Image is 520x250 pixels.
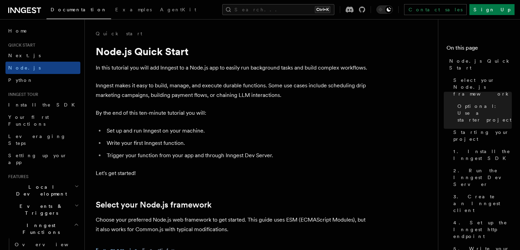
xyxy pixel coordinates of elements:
span: AgentKit [160,7,196,12]
a: Leveraging Steps [5,130,80,149]
p: In this tutorial you will add Inngest to a Node.js app to easily run background tasks and build c... [96,63,369,73]
p: By the end of this ten-minute tutorial you will: [96,108,369,118]
a: Starting your project [451,126,512,145]
span: 2. Run the Inngest Dev Server [453,167,512,188]
span: Home [8,27,27,34]
a: 1. Install the Inngest SDK [451,145,512,164]
li: Trigger your function from your app and through Inngest Dev Server. [105,151,369,160]
a: Examples [111,2,156,18]
span: Select your Node.js framework [453,77,512,97]
a: Contact sales [404,4,467,15]
span: Events & Triggers [5,203,75,216]
h1: Node.js Quick Start [96,45,369,58]
button: Local Development [5,181,80,200]
a: Node.js [5,62,80,74]
span: Your first Functions [8,114,49,127]
a: 2. Run the Inngest Dev Server [451,164,512,190]
p: Choose your preferred Node.js web framework to get started. This guide uses ESM (ECMAScript Modul... [96,215,369,234]
p: Let's get started! [96,168,369,178]
a: Node.js Quick Start [446,55,512,74]
a: 4. Set up the Inngest http endpoint [451,216,512,242]
a: Sign Up [469,4,515,15]
a: Optional: Use a starter project [455,100,512,126]
span: Next.js [8,53,41,58]
span: Documentation [51,7,107,12]
a: Documentation [46,2,111,19]
span: Optional: Use a starter project [457,103,512,123]
li: Write your first Inngest function. [105,138,369,148]
span: Node.js [8,65,41,71]
kbd: Ctrl+K [315,6,330,13]
a: Next.js [5,49,80,62]
button: Inngest Functions [5,219,80,238]
span: Local Development [5,184,75,197]
a: Select your Node.js framework [96,200,212,210]
span: Overview [15,242,85,247]
span: Features [5,174,28,179]
span: Examples [115,7,152,12]
span: Inngest tour [5,92,38,97]
span: Leveraging Steps [8,134,66,146]
span: Install the SDK [8,102,79,108]
a: Home [5,25,80,37]
button: Search...Ctrl+K [222,4,334,15]
h4: On this page [446,44,512,55]
a: Python [5,74,80,86]
span: Python [8,77,33,83]
span: 4. Set up the Inngest http endpoint [453,219,512,240]
a: Install the SDK [5,99,80,111]
span: Node.js Quick Start [449,58,512,71]
span: 1. Install the Inngest SDK [453,148,512,162]
a: 3. Create an Inngest client [451,190,512,216]
button: Events & Triggers [5,200,80,219]
a: Setting up your app [5,149,80,168]
li: Set up and run Inngest on your machine. [105,126,369,136]
button: Toggle dark mode [376,5,393,14]
p: Inngest makes it easy to build, manage, and execute durable functions. Some use cases include sch... [96,81,369,100]
a: AgentKit [156,2,200,18]
a: Select your Node.js framework [451,74,512,100]
span: 3. Create an Inngest client [453,193,512,214]
span: Starting your project [453,129,512,142]
span: Quick start [5,42,35,48]
span: Setting up your app [8,153,67,165]
a: Your first Functions [5,111,80,130]
a: Quick start [96,30,142,37]
span: Inngest Functions [5,222,74,236]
